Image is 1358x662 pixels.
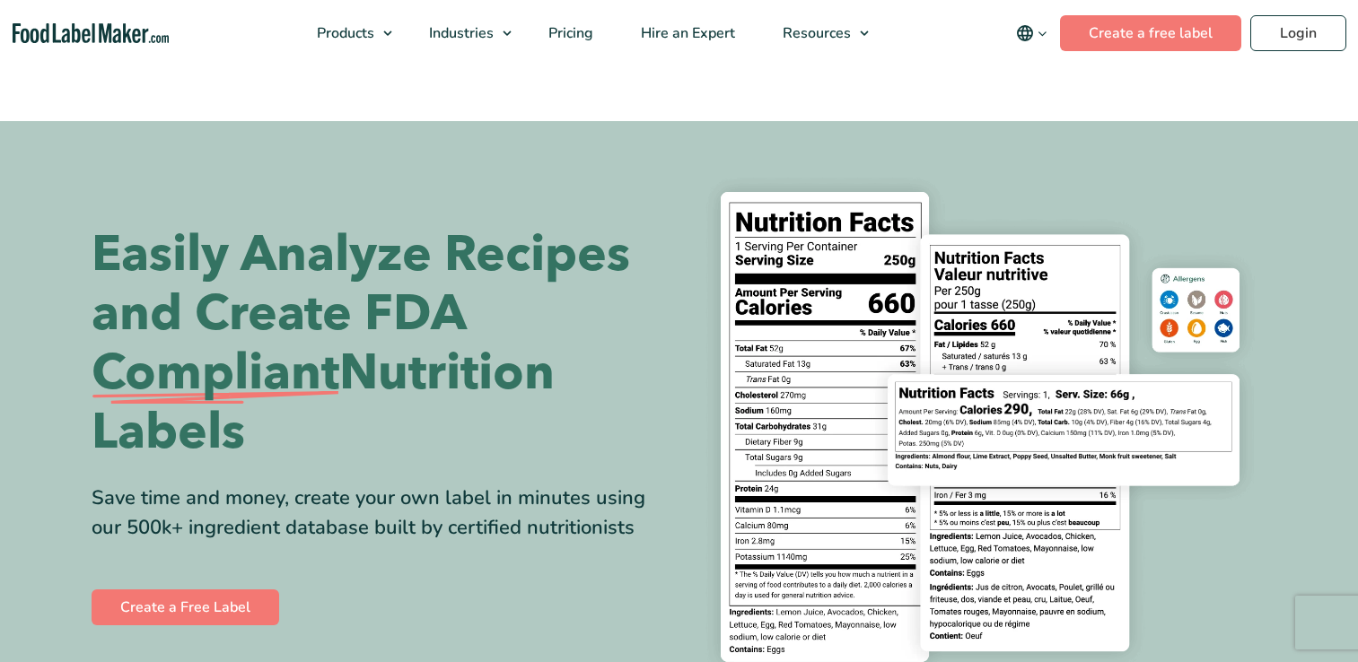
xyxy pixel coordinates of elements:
span: Resources [777,23,853,43]
a: Create a free label [1060,15,1241,51]
a: Create a Free Label [92,589,279,625]
span: Products [311,23,376,43]
span: Industries [424,23,495,43]
h1: Easily Analyze Recipes and Create FDA Nutrition Labels [92,225,666,462]
span: Compliant [92,344,339,403]
a: Login [1250,15,1346,51]
span: Pricing [543,23,595,43]
div: Save time and money, create your own label in minutes using our 500k+ ingredient database built b... [92,483,666,543]
span: Hire an Expert [635,23,737,43]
